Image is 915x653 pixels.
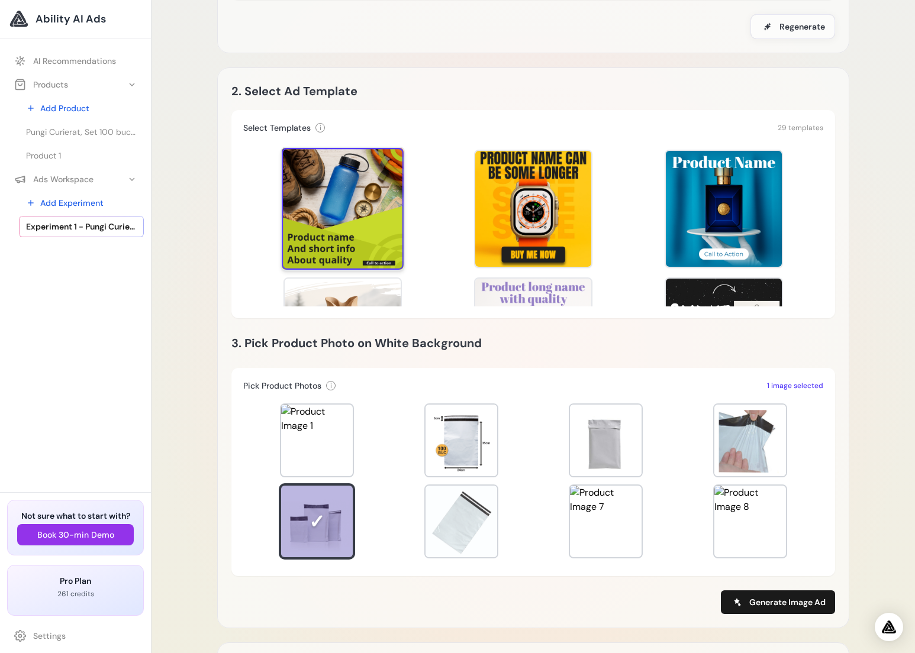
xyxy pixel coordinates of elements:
[231,334,835,353] h2: 3. Pick Product Photo on White Background
[7,74,144,95] button: Products
[779,21,825,33] span: Regenerate
[19,121,144,143] a: Pungi Curierat, Set 100 bucăți, 240x350+50mm, FB03
[17,575,134,587] h3: Pro Plan
[14,173,94,185] div: Ads Workspace
[7,50,144,72] a: AI Recommendations
[36,11,106,27] span: Ability AI Ads
[19,145,144,166] a: Product 1
[19,192,144,214] a: Add Experiment
[9,9,141,28] a: Ability AI Ads
[721,590,835,614] button: Generate Image Ad
[26,126,137,138] span: Pungi Curierat, Set 100 bucăți, 240x350+50mm, FB03
[26,221,137,232] span: Experiment 1 - Pungi Curierat, Set 100 bucăți, 240x350+50mm, FB03
[19,98,144,119] a: Add Product
[749,596,826,608] span: Generate Image Ad
[19,216,144,237] a: Experiment 1 - Pungi Curierat, Set 100 bucăți, 240x350+50mm, FB03
[767,381,823,390] span: 1 image selected
[7,625,144,646] a: Settings
[231,82,533,101] h2: 2. Select Ad Template
[778,123,823,132] span: 29 templates
[17,524,134,545] button: Book 30-min Demo
[875,613,903,641] div: Open Intercom Messenger
[320,123,321,132] span: i
[750,14,835,39] button: Regenerate
[243,380,321,392] h3: Pick Product Photos
[17,510,134,522] h3: Not sure what to start with?
[7,169,144,190] button: Ads Workspace
[17,589,134,599] p: 261 credits
[243,122,311,134] h3: Select Templates
[330,381,332,390] span: i
[26,150,61,161] span: Product 1
[14,79,68,90] div: Products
